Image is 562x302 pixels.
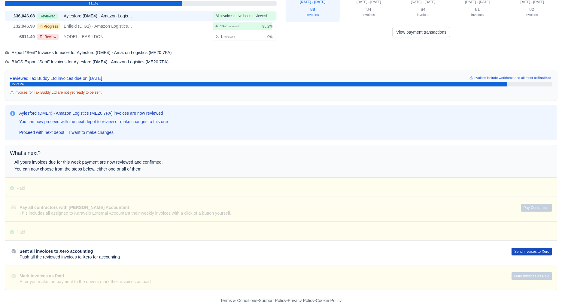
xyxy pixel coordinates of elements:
small: reviewed [223,35,235,38]
div: 88 [289,6,336,19]
div: Sent all invoices to Xero accounting [20,249,497,255]
div: 22 of 24 [12,82,550,87]
div: Push all the reviewed invoices to Xero for accounting [20,254,497,260]
div: £36,046.08 [6,13,35,20]
small: invoices [306,13,319,17]
span: 0% [267,35,272,39]
small: reviewed [228,25,239,28]
span: Invoices for Tax Buddy Ltd are not yet ready to be sent [10,90,102,95]
div: 84 [401,6,445,19]
div: You can now choose from the steps below, either one or all of them: [14,166,412,173]
button: Send invoices to Xero [512,248,552,255]
span: Reviewed [37,13,58,19]
small: invoices [417,13,429,17]
small: Invoices include workforce and all must be . [469,75,552,82]
h5: What's next? [10,150,552,156]
span: YODEL - BASILDON [64,33,103,40]
div: 81 [456,6,499,19]
span: Enfield (DIG1) - Amazon Logistics ULEZ (EN3 7PZ) [64,23,133,30]
iframe: Chat Widget [532,273,562,302]
div: 82 [510,6,554,19]
div: £911.40 [6,33,35,40]
span: 95.2% [262,24,272,29]
strong: 0 [216,35,218,39]
a: I want to make changes [67,128,116,137]
div: All yours invoices due for this week payment are now reviewed and confirmed. [14,159,412,166]
div: 84 [347,6,390,19]
span: In Progress [37,23,60,29]
strong: finalized [538,76,551,80]
div: 65.1% [5,1,182,6]
a: 22 of 24 [10,82,552,86]
span: Export "Sent" Invoices to excel for Aylesford (DME4) - Amazon Logistics (ME20 7PA) [5,50,172,55]
strong: 42 [223,24,226,28]
span: All invoices have been reviewed [216,14,267,18]
small: invoices [526,13,538,17]
span: To Review [37,34,59,40]
a: View payment transactions [392,27,450,37]
small: invoices [471,13,484,17]
strong: 1 [220,35,223,39]
h3: Aylesford (DME4) - Amazon Logistics (ME20 7PA) invoices are now reviewed [19,110,168,116]
span: BACS Export "Sent" Invoices for Aylesford (DME4) - Amazon Logistics (ME20 7PA) [5,59,169,64]
div: of [216,24,239,29]
div: £32,946.90 [6,23,35,30]
a: Proceed with next depot [17,128,67,137]
p: You can now proceed with the next depot to review or make changes to this one [19,119,168,125]
div: of [216,34,235,39]
span: Aylesford (DME4) - Amazon Logistics (ME20 7PA) [64,13,133,20]
small: invoices [363,13,375,17]
span: Reviewed Tax Buddy Ltd invoices due on [DATE] [10,75,102,82]
strong: 40 [216,24,220,28]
